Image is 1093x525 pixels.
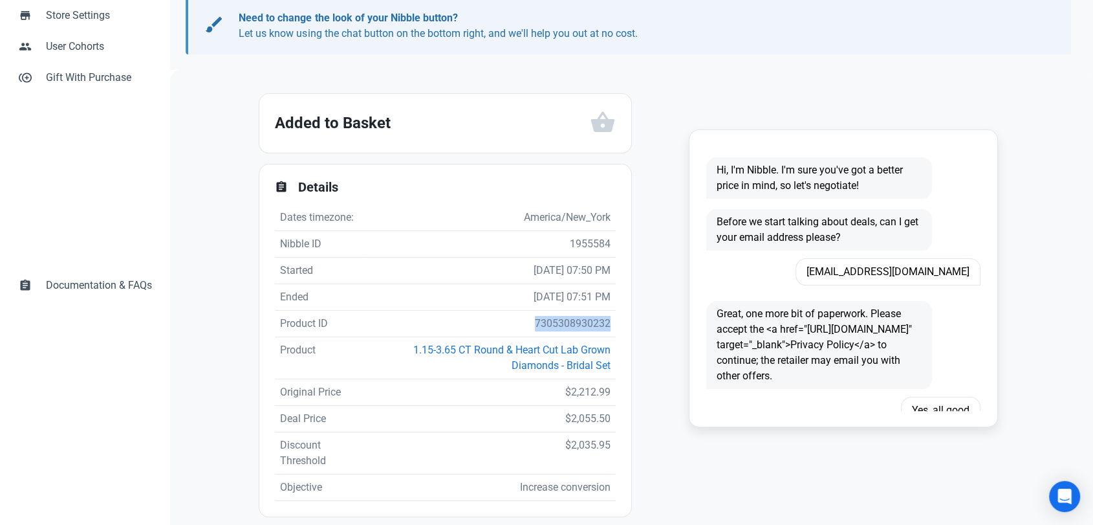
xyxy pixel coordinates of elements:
[590,109,616,135] span: shopping_basket
[275,284,363,311] td: Ended
[1049,481,1080,512] div: Open Intercom Messenger
[363,258,616,284] td: [DATE] 07:50 PM
[363,284,616,311] td: [DATE] 07:51 PM
[565,439,611,451] span: $2,035.95
[275,379,363,406] td: Original Price
[795,258,980,285] span: [EMAIL_ADDRESS][DOMAIN_NAME]
[275,110,590,136] h2: Added to Basket
[275,181,288,194] span: assignment
[706,157,932,199] span: Hi, I'm Nibble. I'm sure you've got a better price in mind, so let's negotiate!
[275,406,363,432] td: Deal Price
[275,205,363,231] td: Dates timezone:
[275,311,363,337] td: Product ID
[275,337,363,379] td: Product
[10,62,160,93] a: control_point_duplicateGift With Purchase
[706,209,932,251] span: Before we start talking about deals, can I get your email address please?
[19,39,32,52] span: people
[239,12,457,24] b: Need to change the look of your Nibble button?
[204,14,224,35] span: brush
[46,8,152,23] span: Store Settings
[706,301,932,389] span: Great, one more bit of paperwork. Please accept the <a href="[URL][DOMAIN_NAME]" target="_blank">...
[19,70,32,83] span: control_point_duplicate
[565,412,611,425] span: $2,055.50
[46,278,152,293] span: Documentation & FAQs
[901,397,980,424] span: Yes, all good
[275,432,363,475] td: Discount Threshold
[363,475,616,501] td: Increase conversion
[46,70,152,85] span: Gift With Purchase
[19,278,32,291] span: assignment
[363,311,616,337] td: 7305308930232
[363,379,616,406] td: $2,212.99
[275,231,363,258] td: Nibble ID
[413,344,611,372] a: 1.15-3.65 CT Round & Heart Cut Lab Grown Diamonds - Bridal Set
[10,270,160,301] a: assignmentDocumentation & FAQs
[46,39,152,54] span: User Cohorts
[298,180,616,195] h2: Details
[275,475,363,501] td: Objective
[19,8,32,21] span: store
[10,31,160,62] a: peopleUser Cohorts
[275,258,363,284] td: Started
[363,205,616,231] td: America/New_York
[239,10,1041,41] p: Let us know using the chat button on the bottom right, and we'll help you out at no cost.
[363,231,616,258] td: 1955584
